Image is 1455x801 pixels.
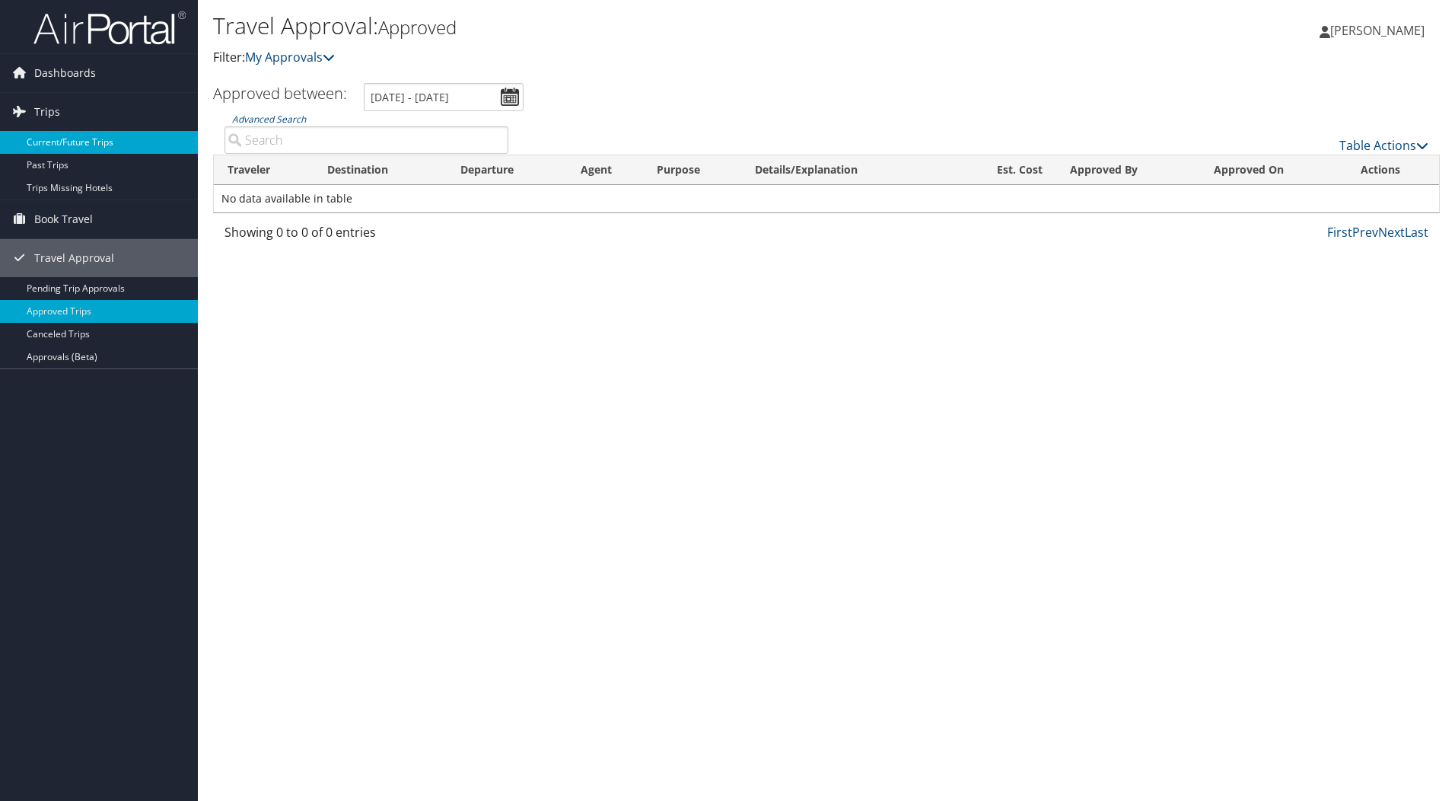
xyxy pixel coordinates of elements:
th: Est. Cost: activate to sort column ascending [955,155,1056,185]
a: My Approvals [245,49,335,65]
a: Next [1378,224,1405,241]
td: No data available in table [214,185,1439,212]
h3: Approved between: [213,83,347,104]
a: Last [1405,224,1428,241]
a: Advanced Search [232,113,306,126]
th: Destination: activate to sort column ascending [314,155,447,185]
div: Showing 0 to 0 of 0 entries [224,223,508,249]
th: Departure: activate to sort column ascending [447,155,567,185]
input: [DATE] - [DATE] [364,83,524,111]
th: Purpose [643,155,741,185]
th: Agent [567,155,643,185]
th: Traveler: activate to sort column ascending [214,155,314,185]
a: Table Actions [1339,137,1428,154]
input: Advanced Search [224,126,508,154]
th: Approved By: activate to sort column ascending [1056,155,1199,185]
a: First [1327,224,1352,241]
span: Book Travel [34,200,93,238]
h1: Travel Approval: [213,10,1031,42]
span: [PERSON_NAME] [1330,22,1425,39]
span: Travel Approval [34,239,114,277]
img: airportal-logo.png [33,10,186,46]
th: Actions [1347,155,1439,185]
a: Prev [1352,224,1378,241]
small: Approved [378,14,457,40]
a: [PERSON_NAME] [1320,8,1440,53]
p: Filter: [213,48,1031,68]
th: Details/Explanation [741,155,955,185]
th: Approved On: activate to sort column ascending [1200,155,1348,185]
span: Trips [34,93,60,131]
span: Dashboards [34,54,96,92]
